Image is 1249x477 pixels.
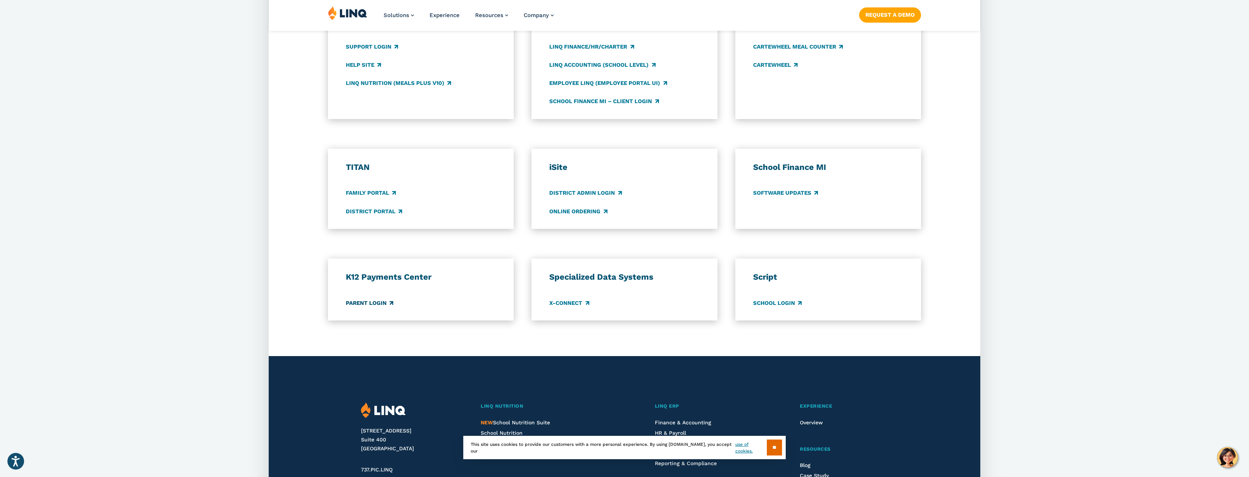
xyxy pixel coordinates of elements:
h3: TITAN [346,162,496,172]
a: Support Login [346,43,398,51]
h3: Script [753,272,903,282]
a: LINQ Accounting (school level) [549,61,655,69]
a: School Login [753,299,802,307]
a: School Finance MI – Client Login [549,97,659,105]
a: Employee LINQ (Employee Portal UI) [549,79,667,87]
a: Online Ordering [549,207,607,216]
a: LINQ ERP [655,402,761,410]
span: Experience [800,403,832,409]
nav: Primary Navigation [384,6,554,30]
a: Resources [800,445,888,453]
a: LINQ Finance/HR/Charter [549,43,634,51]
a: HR & Payroll [655,430,686,436]
div: This site uses cookies to provide our customers with a more personal experience. By using [DOMAIN... [463,436,786,459]
a: LINQ Nutrition [481,402,616,410]
a: School Nutrition [481,430,523,436]
a: Request a Demo [859,7,921,22]
h3: School Finance MI [753,162,903,172]
a: Experience [430,12,460,19]
span: Resources [800,446,831,452]
a: District Admin Login [549,189,622,197]
img: LINQ | K‑12 Software [328,6,367,20]
span: Company [524,12,549,19]
a: Finance & Accounting [655,420,711,425]
img: LINQ | K‑12 Software [361,402,406,418]
a: Experience [800,402,888,410]
button: Hello, have a question? Let’s chat. [1217,447,1238,468]
h3: Specialized Data Systems [549,272,699,282]
span: LINQ Nutrition [481,403,523,409]
a: Parent Login [346,299,393,307]
a: Overview [800,420,823,425]
a: NEWSchool Nutrition Suite [481,420,550,425]
h3: K12 Payments Center [346,272,496,282]
span: School Nutrition Suite [481,420,550,425]
a: CARTEWHEEL [753,61,798,69]
span: Resources [475,12,503,19]
a: Software Updates [753,189,818,197]
a: LINQ Nutrition (Meals Plus v10) [346,79,451,87]
nav: Button Navigation [859,6,921,22]
span: NEW [481,420,493,425]
a: X-Connect [549,299,589,307]
a: Help Site [346,61,381,69]
a: use of cookies. [735,441,767,454]
a: Resources [475,12,508,19]
a: Solutions [384,12,414,19]
a: Family Portal [346,189,396,197]
a: Company [524,12,554,19]
span: LINQ ERP [655,403,679,409]
h3: iSite [549,162,699,172]
span: Solutions [384,12,409,19]
a: CARTEWHEEL Meal Counter [753,43,843,51]
address: [STREET_ADDRESS] Suite 400 [GEOGRAPHIC_DATA] [361,427,463,453]
a: District Portal [346,207,402,216]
